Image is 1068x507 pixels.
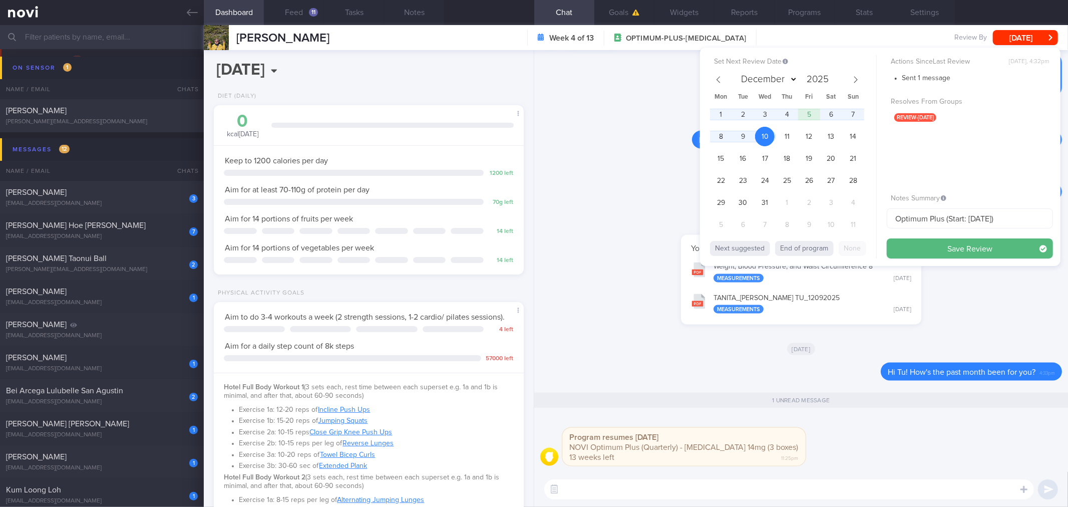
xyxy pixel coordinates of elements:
[489,257,514,265] div: 14 left
[737,72,798,87] select: Month
[224,384,304,391] strong: Hotel Full Body Workout 1
[6,431,198,439] div: [EMAIL_ADDRESS][DOMAIN_NAME]
[891,98,1049,107] label: Resolves From Groups
[777,215,797,234] span: January 8, 2026
[6,332,198,340] div: [EMAIL_ADDRESS][DOMAIN_NAME]
[214,290,304,297] div: Physical Activity Goals
[189,393,198,401] div: 2
[820,94,842,101] span: Sat
[843,171,863,190] span: December 28, 2025
[164,79,204,99] div: Chats
[59,145,70,153] span: 12
[6,354,67,362] span: [PERSON_NAME]
[843,215,863,234] span: January 11, 2026
[733,193,753,212] span: December 30, 2025
[224,474,305,481] strong: Hotel Full Body Workout 2
[6,464,198,472] div: [EMAIL_ADDRESS][DOMAIN_NAME]
[711,127,731,146] span: December 8, 2025
[799,127,819,146] span: December 12, 2025
[189,194,198,203] div: 3
[6,221,146,229] span: [PERSON_NAME] Hoe [PERSON_NAME]
[239,403,513,415] li: Exercise 1a: 12-20 reps of
[569,443,799,451] span: NOVI Optimum Plus (Quarterly) - [MEDICAL_DATA] 14mg (3 boxes)
[489,326,514,334] div: 4 left
[6,321,67,329] span: [PERSON_NAME]
[239,414,513,426] li: Exercise 1b: 15-20 reps of
[224,384,498,400] span: (3 sets each, rest time between each superset e.g. 1a and 1b is minimal, and after that, about 60...
[733,171,753,190] span: December 23, 2025
[714,274,764,283] div: Measurements
[732,94,754,101] span: Tue
[189,294,198,302] div: 1
[337,496,424,503] a: Alternating Jumping Lunges
[821,105,841,124] span: December 6, 2025
[803,75,830,84] input: Year
[6,107,67,115] span: [PERSON_NAME]
[714,305,764,314] div: Measurements
[714,263,911,283] div: Weight, Blood Pressure, and Waist Circumference 8
[710,241,770,256] button: Next suggested
[225,313,505,321] span: Aim to do 3-4 workouts a week (2 strength sessions, 1-2 cardio/ pilates sessions).
[6,118,198,126] div: [PERSON_NAME][EMAIL_ADDRESS][DOMAIN_NAME]
[626,34,746,44] span: OPTIMUM-PLUS-[MEDICAL_DATA]
[843,149,863,168] span: December 21, 2025
[569,453,614,461] span: 13 weeks left
[775,241,834,256] button: End of program
[6,233,198,240] div: [EMAIL_ADDRESS][DOMAIN_NAME]
[6,420,129,428] span: [PERSON_NAME] [PERSON_NAME]
[888,368,1035,376] span: Hi Tu! How's the past month been for you?
[894,306,911,314] div: [DATE]
[843,105,863,124] span: December 7, 2025
[569,433,658,441] strong: Program resumes [DATE]
[711,105,731,124] span: December 1, 2025
[239,448,513,460] li: Exercise 3a: 10-20 reps of
[6,200,198,207] div: [EMAIL_ADDRESS][DOMAIN_NAME]
[710,94,732,101] span: Mon
[214,93,256,100] div: Diet (Daily)
[755,171,775,190] span: December 24, 2025
[6,398,198,406] div: [EMAIL_ADDRESS][DOMAIN_NAME]
[782,452,799,462] span: 11:25pm
[686,288,916,319] button: TANITA_[PERSON_NAME] TU_12092025 Measurements [DATE]
[6,288,67,296] span: [PERSON_NAME]
[6,299,198,307] div: [EMAIL_ADDRESS][DOMAIN_NAME]
[711,215,731,234] span: January 5, 2026
[799,149,819,168] span: December 19, 2025
[733,105,753,124] span: December 2, 2025
[549,33,594,43] strong: Week 4 of 13
[843,193,863,212] span: January 4, 2026
[714,294,911,314] div: TANITA_ [PERSON_NAME] TU_ 12092025
[755,149,775,168] span: December 17, 2025
[821,215,841,234] span: January 10, 2026
[691,243,911,253] p: You have available:
[318,417,368,424] a: Jumping Squats
[189,426,198,434] div: 1
[799,193,819,212] span: January 2, 2026
[755,193,775,212] span: December 31, 2025
[189,492,198,500] div: 1
[993,30,1058,45] button: [DATE]
[224,113,261,139] div: kcal [DATE]
[239,426,513,437] li: Exercise 2a: 10-15 reps
[224,113,261,130] div: 0
[755,127,775,146] span: December 10, 2025
[225,157,328,165] span: Keep to 1200 calories per day
[787,343,816,355] span: [DATE]
[777,193,797,212] span: January 1, 2026
[489,228,514,235] div: 14 left
[239,437,513,448] li: Exercise 2b: 10-15 reps per leg of
[821,127,841,146] span: December 13, 2025
[239,459,513,471] li: Exercise 3b: 30-60 sec of
[164,161,204,181] div: Chats
[486,355,514,363] div: 57000 left
[821,149,841,168] span: December 20, 2025
[711,171,731,190] span: December 22, 2025
[799,171,819,190] span: December 26, 2025
[10,61,74,75] div: On sensor
[189,227,198,236] div: 7
[189,261,198,269] div: 2
[777,105,797,124] span: December 4, 2025
[225,342,354,350] span: Aim for a daily step count of 8k steps
[236,32,329,44] span: [PERSON_NAME]
[699,136,1034,144] span: Hi Tu! How have you been doing in the past month? Are there any challenges that you've faced?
